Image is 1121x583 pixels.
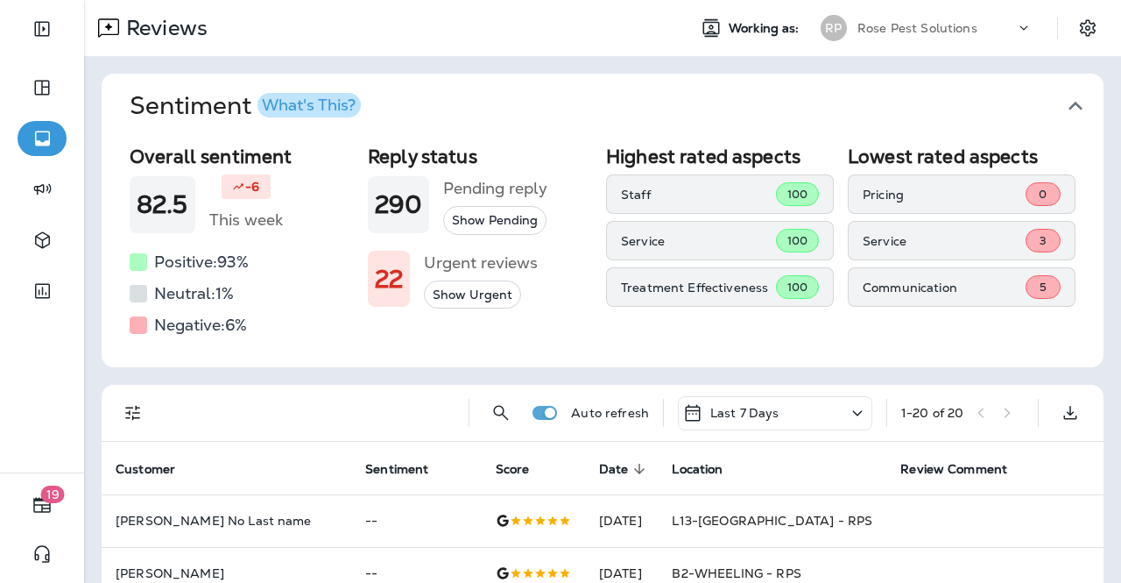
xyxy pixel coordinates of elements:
p: [PERSON_NAME] [116,566,337,580]
h5: Negative: 6 % [154,311,247,339]
h2: Lowest rated aspects [848,146,1075,167]
h5: This week [209,206,283,234]
h1: Sentiment [130,91,361,121]
span: 5 [1040,280,1047,295]
div: RP [821,15,847,41]
span: Review Comment [900,461,1030,477]
span: 100 [787,187,807,202]
h2: Overall sentiment [130,146,354,167]
h1: 290 [375,190,422,219]
span: 100 [787,233,807,248]
span: Score [496,462,530,477]
p: Pricing [863,188,1026,202]
span: Working as: [729,21,803,36]
div: SentimentWhat's This? [102,139,1103,367]
p: Auto refresh [571,406,649,420]
span: B2-WHEELING - RPS [672,565,800,581]
h1: 22 [375,265,403,294]
button: Filters [116,395,151,430]
td: [DATE] [585,494,659,547]
div: What's This? [262,97,356,113]
p: Service [621,234,776,248]
span: 0 [1039,187,1047,202]
span: Sentiment [365,461,451,477]
span: Date [599,462,629,477]
button: Show Urgent [424,281,521,309]
p: Rose Pest Solutions [857,21,977,35]
p: Staff [621,188,776,202]
button: Show Pending [443,206,546,235]
div: 1 - 20 of 20 [901,406,963,420]
h5: Pending reply [443,174,547,203]
span: Date [599,461,652,477]
p: Service [863,234,1026,248]
span: 3 [1040,233,1047,248]
span: Location [672,461,745,477]
span: Review Comment [900,462,1007,477]
span: 19 [41,486,65,503]
p: Communication [863,281,1026,295]
span: Location [672,462,723,477]
span: Customer [116,462,175,477]
button: Export as CSV [1053,395,1088,430]
button: Expand Sidebar [18,11,67,46]
span: Score [496,461,553,477]
h5: Positive: 93 % [154,248,249,276]
h5: Neutral: 1 % [154,280,234,308]
p: Treatment Effectiveness [621,281,776,295]
p: Last 7 Days [710,406,779,420]
span: Sentiment [365,462,428,477]
button: Search Reviews [483,395,518,430]
h2: Reply status [368,146,592,167]
p: Reviews [119,15,208,41]
span: 100 [787,280,807,295]
button: Settings [1072,12,1103,44]
span: Customer [116,461,198,477]
span: L13-[GEOGRAPHIC_DATA] - RPS [672,513,872,529]
button: SentimentWhat's This? [116,74,1117,139]
td: -- [351,494,482,547]
p: -6 [245,178,259,196]
p: [PERSON_NAME] No Last name [116,514,337,528]
button: What's This? [257,93,361,117]
h5: Urgent reviews [424,249,538,277]
button: 19 [18,487,67,523]
h1: 82.5 [137,190,188,219]
h2: Highest rated aspects [606,146,834,167]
